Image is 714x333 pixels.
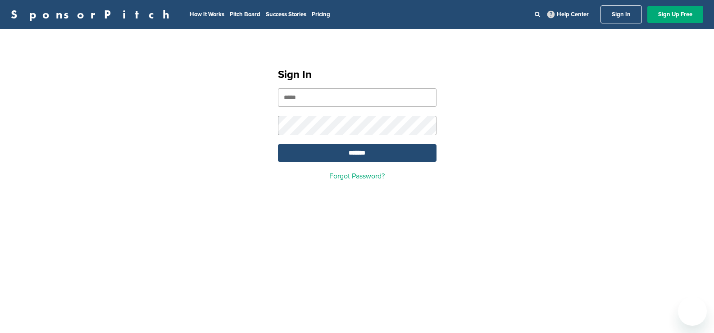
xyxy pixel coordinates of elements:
a: Sign Up Free [647,6,703,23]
a: SponsorPitch [11,9,175,20]
a: Success Stories [266,11,306,18]
a: Pricing [312,11,330,18]
iframe: Button to launch messaging window [678,297,707,326]
a: How It Works [190,11,224,18]
a: Sign In [600,5,642,23]
a: Forgot Password? [329,172,385,181]
a: Help Center [546,9,591,20]
a: Pitch Board [230,11,260,18]
h1: Sign In [278,67,437,83]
